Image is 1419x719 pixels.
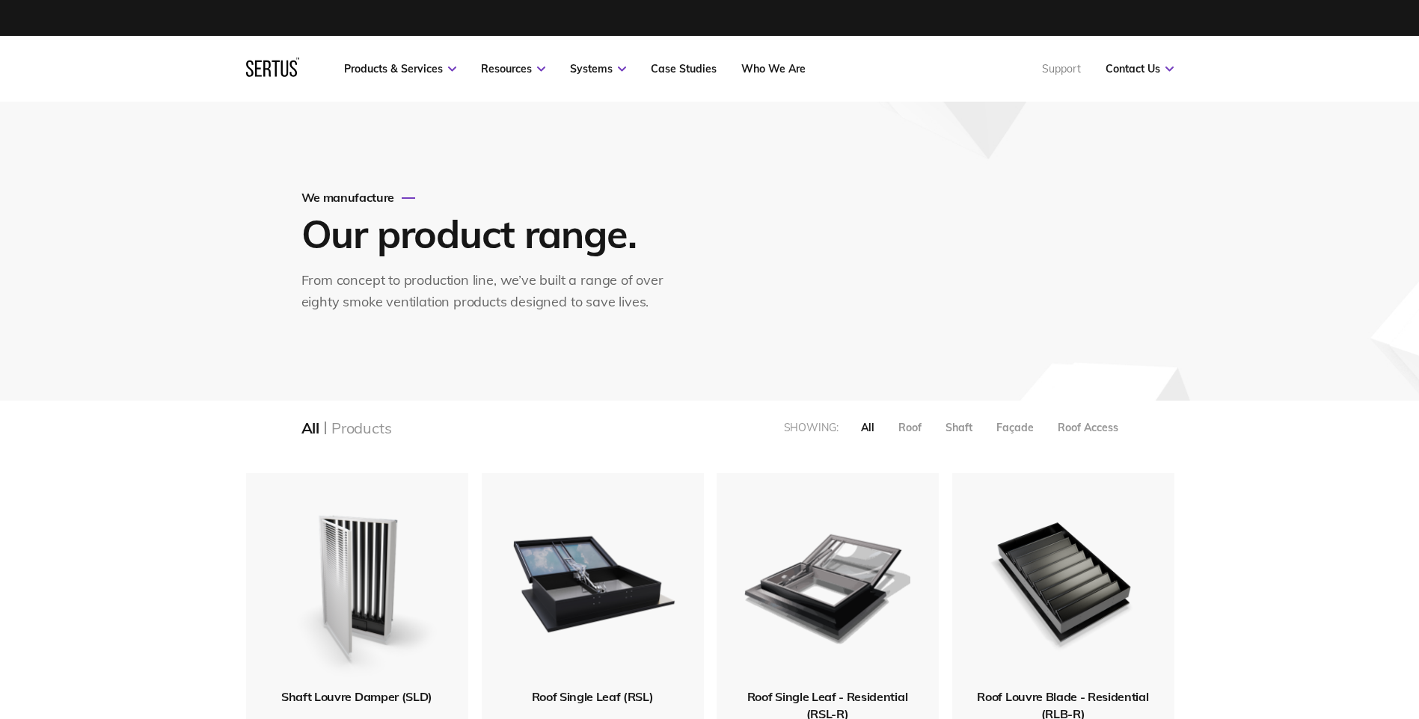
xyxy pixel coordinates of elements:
[532,689,654,704] span: Roof Single Leaf (RSL)
[1106,62,1174,75] a: Contact Us
[946,421,972,434] div: Shaft
[331,419,391,437] div: Products
[898,421,922,434] div: Roof
[301,190,679,205] div: We manufacture
[651,62,717,75] a: Case Studies
[784,421,839,434] div: Showing:
[481,62,545,75] a: Resources
[281,689,432,704] span: Shaft Louvre Damper (SLD)
[1042,62,1081,75] a: Support
[301,209,675,258] h1: Our product range.
[1058,421,1118,434] div: Roof Access
[570,62,626,75] a: Systems
[301,270,679,313] div: From concept to production line, we’ve built a range of over eighty smoke ventilation products de...
[741,62,806,75] a: Who We Are
[344,62,456,75] a: Products & Services
[1150,546,1419,719] iframe: Chat Widget
[996,421,1034,434] div: Façade
[301,419,319,437] div: All
[861,421,874,434] div: All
